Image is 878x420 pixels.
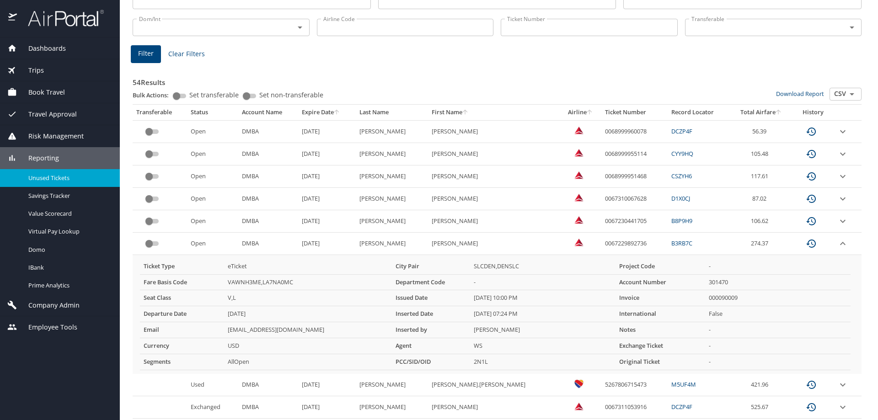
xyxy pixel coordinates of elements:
td: 274.37 [730,233,792,255]
td: 0068999955114 [601,143,668,165]
td: [DATE] [298,165,356,188]
td: - [705,354,851,370]
td: [PERSON_NAME] [356,143,428,165]
th: Email [140,322,224,338]
td: [DATE] [298,188,356,210]
td: - [470,274,616,290]
a: Download Report [776,90,824,98]
p: Bulk Actions: [133,91,176,99]
th: Fare Basis Code [140,274,224,290]
td: DMBA [238,374,298,396]
td: eTicket [224,259,392,274]
td: DMBA [238,233,298,255]
a: B3RB7C [671,239,692,247]
h3: 54 Results [133,72,862,88]
td: [PERSON_NAME] [428,165,560,188]
td: Open [187,120,238,143]
td: [PERSON_NAME] [356,188,428,210]
td: AllOpen [224,354,392,370]
td: 0068999951468 [601,165,668,188]
span: Set non-transferable [259,92,323,98]
span: Risk Management [17,131,84,141]
td: DMBA [238,396,298,419]
td: 421.96 [730,374,792,396]
td: VAWNH3ME,LA7NA0MC [224,274,392,290]
a: B8P9H9 [671,217,692,225]
td: DMBA [238,210,298,233]
button: Open [846,88,858,101]
img: Southwest Airlines [574,379,584,388]
span: Employee Tools [17,322,77,332]
td: Open [187,210,238,233]
td: [DATE] [298,120,356,143]
button: expand row [837,379,848,390]
img: icon-airportal.png [8,9,18,27]
th: Account Name [238,105,298,120]
th: International [616,306,705,322]
span: Set transferable [189,92,239,98]
td: [DATE] 07:24 PM [470,306,616,322]
td: [DATE] [224,306,392,322]
span: Savings Tracker [28,191,109,200]
td: - [705,259,851,274]
span: Travel Approval [17,109,77,119]
img: Delta Airlines [574,126,584,135]
th: Airline [560,105,601,120]
td: DMBA [238,165,298,188]
td: USD [224,338,392,354]
td: Open [187,165,238,188]
td: [PERSON_NAME] [428,396,560,419]
span: Filter [138,48,154,59]
button: Open [846,21,858,34]
th: City Pair [392,259,470,274]
a: CSZYH6 [671,172,692,180]
img: Delta Airlines [574,148,584,157]
td: 0067230441705 [601,210,668,233]
td: 0067311053916 [601,396,668,419]
td: 106.62 [730,210,792,233]
button: expand row [837,216,848,227]
span: Trips [17,65,44,75]
td: DMBA [238,143,298,165]
td: [PERSON_NAME] [428,233,560,255]
button: expand row [837,238,848,249]
button: expand row [837,171,848,182]
td: [PERSON_NAME] [470,322,616,338]
td: 117.61 [730,165,792,188]
td: [PERSON_NAME] [356,374,428,396]
th: Issued Date [392,290,470,306]
a: CYY9HQ [671,149,693,158]
td: [DATE] [298,374,356,396]
th: Departure Date [140,306,224,322]
th: Seat Class [140,290,224,306]
button: sort [462,110,469,116]
td: Used [187,374,238,396]
button: sort [334,110,340,116]
button: Filter [131,45,161,63]
th: PCC/SID/OID [392,354,470,370]
th: Record Locator [668,105,731,120]
button: sort [587,110,593,116]
td: [DATE] [298,210,356,233]
td: 000090009 [705,290,851,306]
span: Prime Analytics [28,281,109,290]
th: Agent [392,338,470,354]
th: Inserted Date [392,306,470,322]
th: Total Airfare [730,105,792,120]
th: Last Name [356,105,428,120]
th: Expire Date [298,105,356,120]
th: Inserted by [392,322,470,338]
a: DCZP4F [671,127,692,135]
a: D1X0CJ [671,194,690,202]
span: Company Admin [17,300,80,310]
td: SLCDEN,DENSLC [470,259,616,274]
th: History [792,105,834,120]
button: expand row [837,126,848,137]
img: Delta Airlines [574,193,584,202]
button: expand row [837,193,848,204]
button: Open [294,21,306,34]
button: expand row [837,149,848,159]
th: Segments [140,354,224,370]
td: [EMAIL_ADDRESS][DOMAIN_NAME] [224,322,392,338]
td: V,L [224,290,392,306]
